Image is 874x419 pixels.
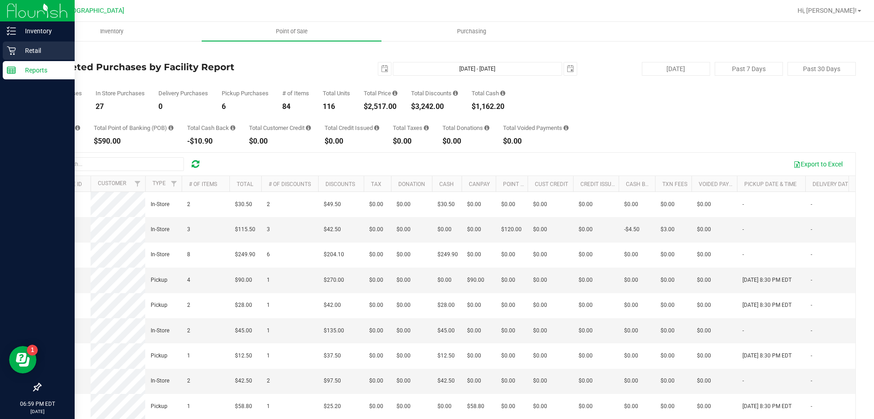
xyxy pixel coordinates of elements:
[392,90,397,96] i: Sum of the total prices of all purchases in the date range.
[697,301,711,310] span: $0.00
[697,200,711,209] span: $0.00
[661,377,675,385] span: $0.00
[151,276,168,285] span: Pickup
[324,377,341,385] span: $97.50
[398,181,425,187] a: Donation
[151,402,168,411] span: Pickup
[151,377,169,385] span: In-Store
[396,402,411,411] span: $0.00
[624,402,638,411] span: $0.00
[533,352,547,360] span: $0.00
[501,402,515,411] span: $0.00
[396,225,411,234] span: $0.00
[500,90,505,96] i: Sum of the successful, non-voided cash payment transactions for all purchases in the date range. ...
[661,200,675,209] span: $0.00
[453,90,458,96] i: Sum of the discount values applied to the all purchases in the date range.
[187,200,190,209] span: 2
[369,225,383,234] span: $0.00
[811,377,812,385] span: -
[437,352,455,360] span: $12.50
[396,352,411,360] span: $0.00
[445,27,498,36] span: Purchasing
[16,26,71,36] p: Inventory
[371,181,381,187] a: Tax
[439,181,454,187] a: Cash
[742,276,792,285] span: [DATE] 8:30 PM EDT
[393,125,429,131] div: Total Taxes
[323,103,350,110] div: 116
[98,180,126,186] a: Customer
[396,250,411,259] span: $0.00
[437,402,452,411] span: $0.00
[364,90,397,96] div: Total Price
[742,301,792,310] span: [DATE] 8:30 PM EDT
[437,200,455,209] span: $30.50
[437,250,458,259] span: $249.90
[467,276,484,285] span: $90.00
[396,326,411,335] span: $0.00
[396,200,411,209] span: $0.00
[151,326,169,335] span: In-Store
[187,326,190,335] span: 2
[811,402,812,411] span: -
[467,326,481,335] span: $0.00
[167,176,182,191] a: Filter
[369,326,383,335] span: $0.00
[579,250,593,259] span: $0.00
[158,103,208,110] div: 0
[235,377,252,385] span: $42.50
[168,125,173,131] i: Sum of the successful, non-voided point-of-banking payment transactions, both via payment termina...
[661,326,675,335] span: $0.00
[626,181,656,187] a: Cash Back
[267,402,270,411] span: 1
[151,352,168,360] span: Pickup
[324,225,341,234] span: $42.50
[533,377,547,385] span: $0.00
[267,326,270,335] span: 1
[469,181,490,187] a: CanPay
[533,326,547,335] span: $0.00
[324,250,344,259] span: $204.10
[22,22,202,41] a: Inventory
[230,125,235,131] i: Sum of the cash-back amounts from rounded-up electronic payments for all purchases in the date ra...
[503,181,568,187] a: Point of Banking (POB)
[7,26,16,36] inline-svg: Inventory
[697,250,711,259] span: $0.00
[130,176,145,191] a: Filter
[187,250,190,259] span: 8
[437,276,452,285] span: $0.00
[235,250,255,259] span: $249.90
[661,352,675,360] span: $0.00
[324,276,344,285] span: $270.00
[369,352,383,360] span: $0.00
[202,22,381,41] a: Point of Sale
[697,326,711,335] span: $0.00
[369,276,383,285] span: $0.00
[501,352,515,360] span: $0.00
[411,103,458,110] div: $3,242.00
[324,352,341,360] span: $37.50
[96,103,145,110] div: 27
[811,225,812,234] span: -
[624,225,640,234] span: -$4.50
[467,402,484,411] span: $58.80
[642,62,710,76] button: [DATE]
[7,46,16,55] inline-svg: Retail
[187,138,235,145] div: -$10.90
[187,301,190,310] span: 2
[267,301,270,310] span: 1
[624,301,638,310] span: $0.00
[249,125,311,131] div: Total Customer Credit
[579,377,593,385] span: $0.00
[579,225,593,234] span: $0.00
[624,200,638,209] span: $0.00
[235,276,252,285] span: $90.00
[393,138,429,145] div: $0.00
[151,225,169,234] span: In-Store
[533,301,547,310] span: $0.00
[424,125,429,131] i: Sum of the total taxes for all purchases in the date range.
[378,62,391,75] span: select
[9,346,36,373] iframe: Resource center
[437,225,452,234] span: $0.00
